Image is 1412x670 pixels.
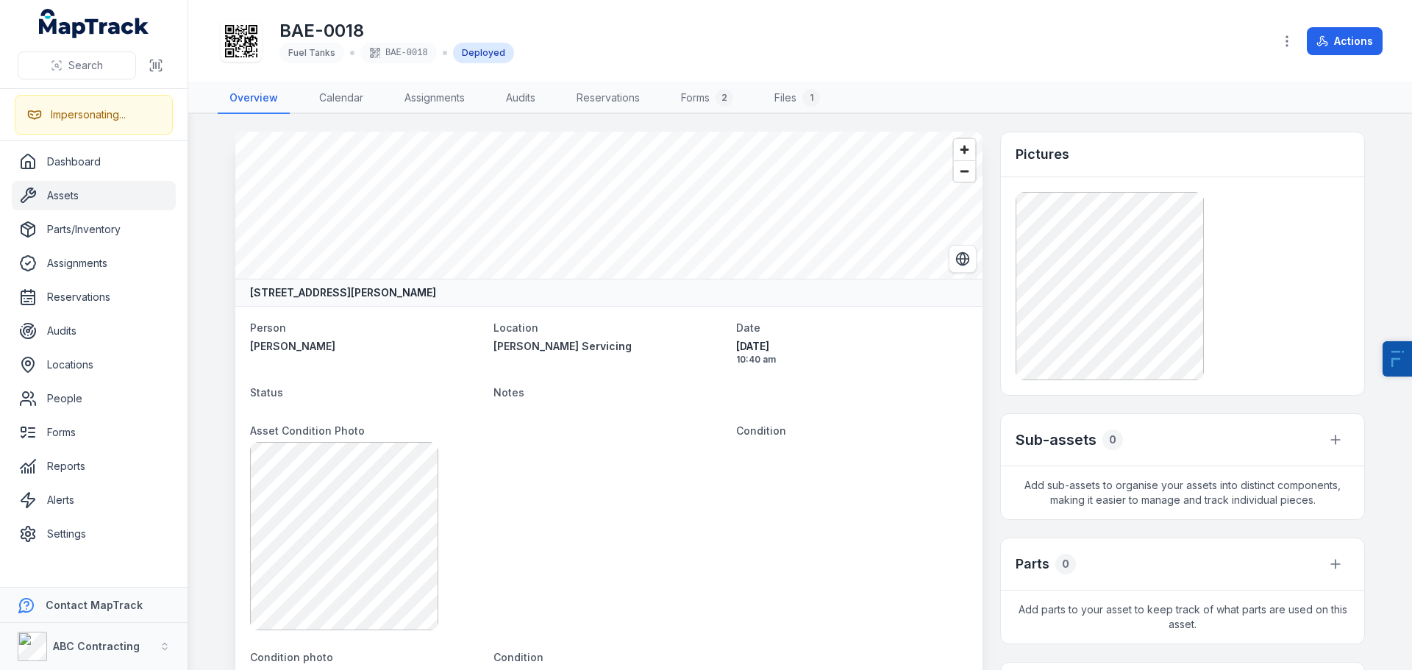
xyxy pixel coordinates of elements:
a: Dashboard [12,147,176,177]
h2: Sub-assets [1016,430,1097,450]
a: Assets [12,181,176,210]
button: Actions [1307,27,1383,55]
strong: Contact MapTrack [46,599,143,611]
span: Notes [493,386,524,399]
a: [PERSON_NAME] Servicing [493,339,725,354]
span: Search [68,58,103,73]
a: Reservations [12,282,176,312]
button: Zoom out [954,160,975,182]
span: Location [493,321,538,334]
span: Status [250,386,283,399]
a: Locations [12,350,176,379]
a: [PERSON_NAME] [250,339,482,354]
canvas: Map [235,132,983,279]
a: MapTrack [39,9,149,38]
a: Parts/Inventory [12,215,176,244]
h3: Parts [1016,554,1049,574]
a: Overview [218,83,290,114]
a: Audits [494,83,547,114]
button: Search [18,51,136,79]
span: 10:40 am [736,354,968,366]
div: Impersonating... [51,107,126,122]
a: Forms2 [669,83,745,114]
span: Condition [736,424,786,437]
h3: Pictures [1016,144,1069,165]
span: [PERSON_NAME] Servicing [493,340,632,352]
button: Switch to Satellite View [949,245,977,273]
a: Forms [12,418,176,447]
div: 2 [716,89,733,107]
span: Date [736,321,760,334]
a: Reservations [565,83,652,114]
div: BAE-0018 [360,43,437,63]
a: Assignments [393,83,477,114]
span: Asset Condition Photo [250,424,365,437]
a: Assignments [12,249,176,278]
span: Add sub-assets to organise your assets into distinct components, making it easier to manage and t... [1001,466,1364,519]
a: Settings [12,519,176,549]
span: Fuel Tanks [288,47,335,58]
a: Audits [12,316,176,346]
div: 0 [1055,554,1076,574]
span: Add parts to your asset to keep track of what parts are used on this asset. [1001,591,1364,644]
a: Reports [12,452,176,481]
a: Files1 [763,83,832,114]
div: 1 [802,89,820,107]
span: Condition [493,651,543,663]
a: Alerts [12,485,176,515]
div: 0 [1102,430,1123,450]
a: Calendar [307,83,375,114]
span: [DATE] [736,339,968,354]
span: Condition photo [250,651,333,663]
time: 22/09/2025, 10:40:44 am [736,339,968,366]
span: Person [250,321,286,334]
a: People [12,384,176,413]
strong: ABC Contracting [53,640,140,652]
div: Deployed [453,43,514,63]
h1: BAE-0018 [279,19,514,43]
strong: [STREET_ADDRESS][PERSON_NAME] [250,285,436,300]
button: Zoom in [954,139,975,160]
